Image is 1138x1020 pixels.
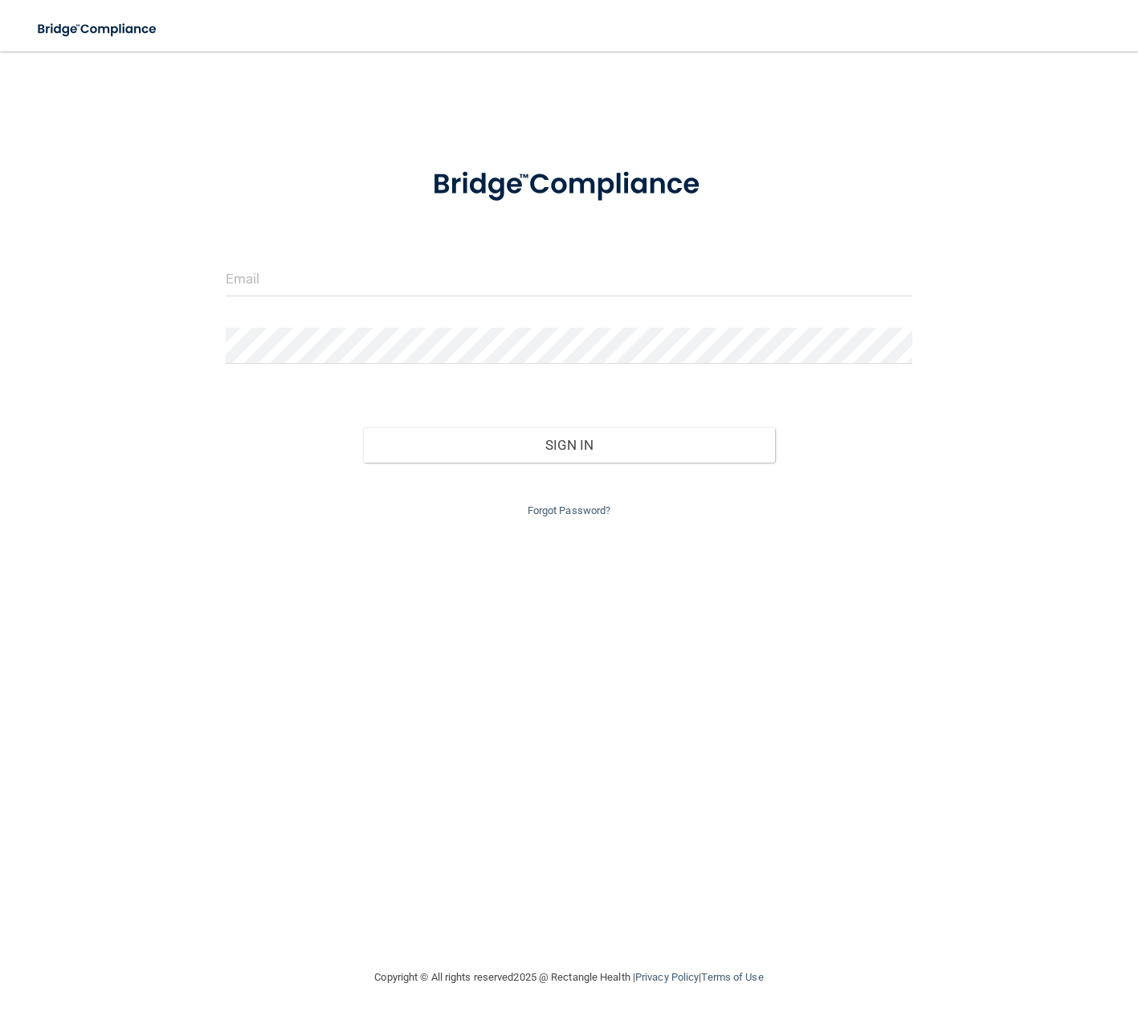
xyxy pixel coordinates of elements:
a: Terms of Use [701,971,763,983]
button: Sign In [363,427,775,463]
a: Privacy Policy [635,971,699,983]
div: Copyright © All rights reserved 2025 @ Rectangle Health | | [276,952,863,1003]
input: Email [226,260,913,296]
img: bridge_compliance_login_screen.278c3ca4.svg [24,13,172,46]
a: Forgot Password? [528,504,611,516]
img: bridge_compliance_login_screen.278c3ca4.svg [403,148,735,222]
